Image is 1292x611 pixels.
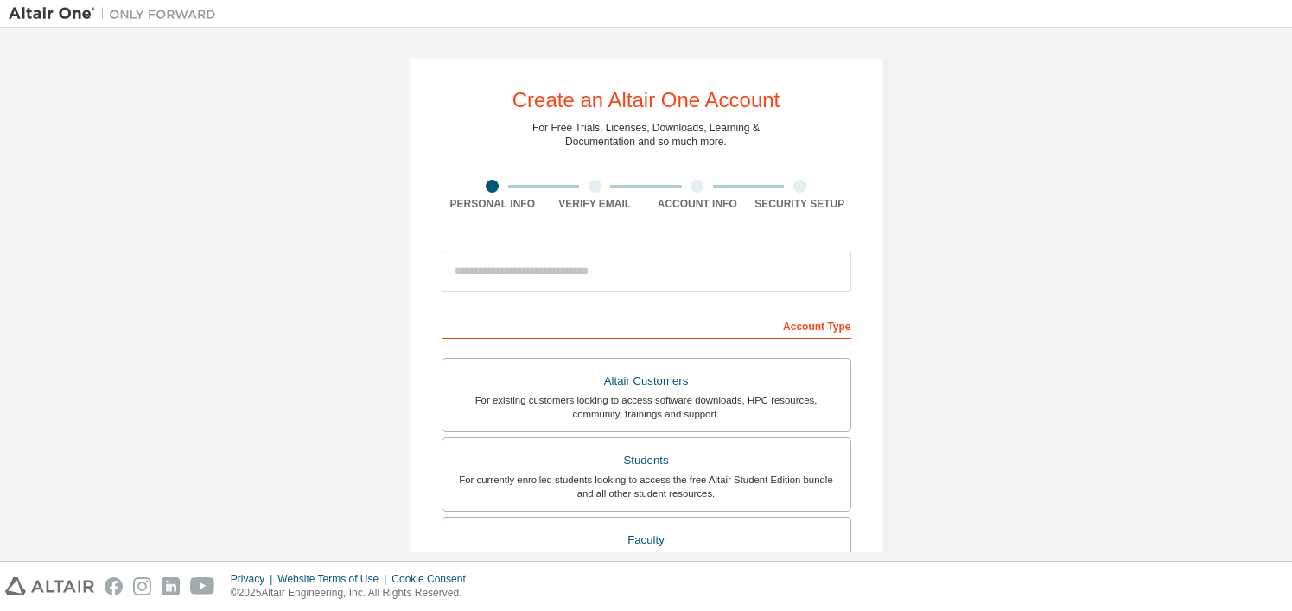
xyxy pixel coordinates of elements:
[231,572,277,586] div: Privacy
[453,393,840,421] div: For existing customers looking to access software downloads, HPC resources, community, trainings ...
[532,121,760,149] div: For Free Trials, Licenses, Downloads, Learning & Documentation and so much more.
[391,572,475,586] div: Cookie Consent
[453,473,840,500] div: For currently enrolled students looking to access the free Altair Student Edition bundle and all ...
[162,577,180,595] img: linkedin.svg
[453,528,840,552] div: Faculty
[748,197,851,211] div: Security Setup
[453,449,840,473] div: Students
[231,586,476,601] p: © 2025 Altair Engineering, Inc. All Rights Reserved.
[9,5,225,22] img: Altair One
[646,197,749,211] div: Account Info
[453,551,840,579] div: For faculty & administrators of academic institutions administering students and accessing softwa...
[5,577,94,595] img: altair_logo.svg
[442,197,544,211] div: Personal Info
[277,572,391,586] div: Website Terms of Use
[512,90,780,111] div: Create an Altair One Account
[105,577,123,595] img: facebook.svg
[442,311,851,339] div: Account Type
[544,197,646,211] div: Verify Email
[453,369,840,393] div: Altair Customers
[133,577,151,595] img: instagram.svg
[190,577,215,595] img: youtube.svg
